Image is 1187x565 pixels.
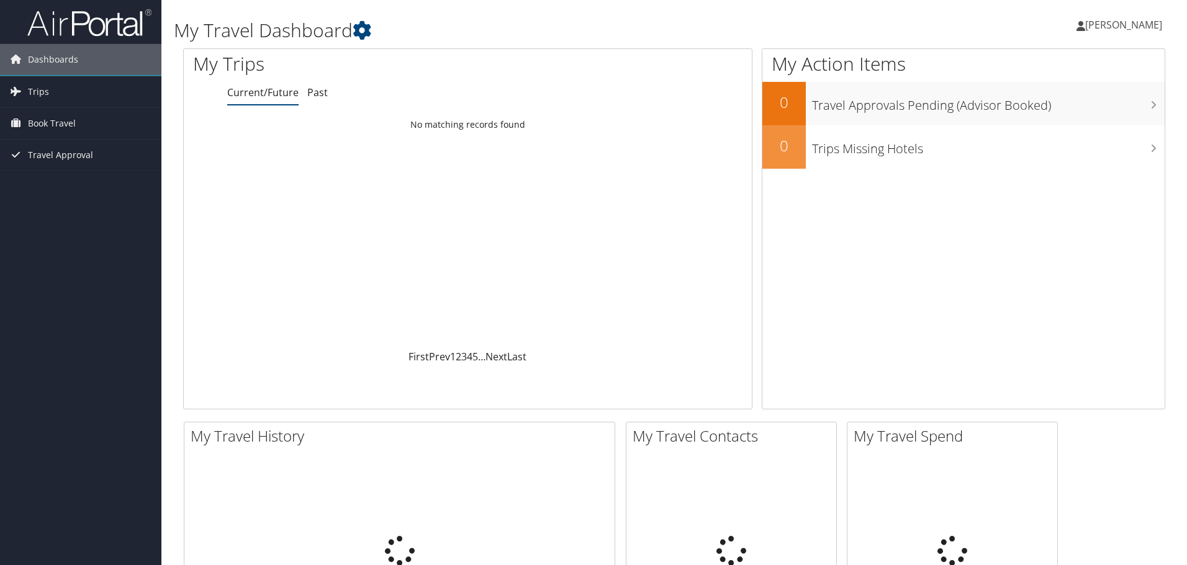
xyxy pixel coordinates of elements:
h1: My Action Items [762,51,1165,77]
h1: My Travel Dashboard [174,17,841,43]
a: Past [307,86,328,99]
a: Prev [429,350,450,363]
span: … [478,350,485,363]
a: Last [507,350,526,363]
h1: My Trips [193,51,506,77]
span: Book Travel [28,108,76,139]
a: 0Travel Approvals Pending (Advisor Booked) [762,82,1165,125]
h2: My Travel History [191,425,615,447]
a: Next [485,350,507,363]
span: Trips [28,76,49,107]
td: No matching records found [184,113,752,136]
h2: 0 [762,135,806,156]
h3: Trips Missing Hotels [812,134,1165,158]
img: airportal-logo.png [27,8,151,37]
a: 2 [456,350,461,363]
a: Current/Future [227,86,299,99]
h2: My Travel Contacts [633,425,836,447]
span: Travel Approval [28,140,93,171]
a: 3 [461,350,467,363]
h3: Travel Approvals Pending (Advisor Booked) [812,91,1165,114]
a: 1 [450,350,456,363]
a: 5 [472,350,478,363]
a: [PERSON_NAME] [1076,6,1175,43]
a: First [408,350,429,363]
a: 0Trips Missing Hotels [762,125,1165,169]
span: Dashboards [28,44,78,75]
h2: 0 [762,92,806,113]
a: 4 [467,350,472,363]
h2: My Travel Spend [854,425,1057,447]
span: [PERSON_NAME] [1085,18,1162,32]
